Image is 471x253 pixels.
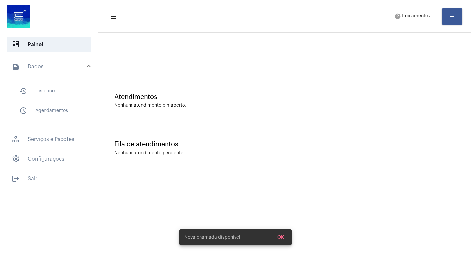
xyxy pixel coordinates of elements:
span: sidenav icon [12,136,20,143]
span: sidenav icon [12,41,20,48]
mat-icon: sidenav icon [12,63,20,71]
mat-icon: help [394,13,401,20]
span: Nova chamada disponível [184,234,240,241]
button: Treinamento [391,10,436,23]
span: OK [277,235,284,240]
span: Painel [7,37,91,52]
mat-icon: add [448,12,456,20]
span: Serviços e Pacotes [7,132,91,147]
span: Configurações [7,151,91,167]
div: Atendimentos [114,93,455,100]
div: Fila de atendimentos [114,141,455,148]
mat-icon: sidenav icon [12,175,20,183]
span: Histórico [14,83,83,99]
span: Treinamento [401,14,428,19]
img: d4669ae0-8c07-2337-4f67-34b0df7f5ae4.jpeg [5,3,31,29]
div: sidenav iconDados [4,77,98,128]
mat-panel-title: Dados [12,63,87,71]
span: sidenav icon [12,155,20,163]
span: Agendamentos [14,103,83,118]
span: Sair [7,171,91,187]
mat-icon: sidenav icon [19,87,27,95]
div: Nenhum atendimento pendente. [114,151,184,155]
button: OK [272,231,289,243]
mat-icon: arrow_drop_down [427,13,432,19]
mat-icon: sidenav icon [110,13,116,21]
div: Nenhum atendimento em aberto. [114,103,455,108]
mat-expansion-panel-header: sidenav iconDados [4,56,98,77]
mat-icon: sidenav icon [19,107,27,115]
